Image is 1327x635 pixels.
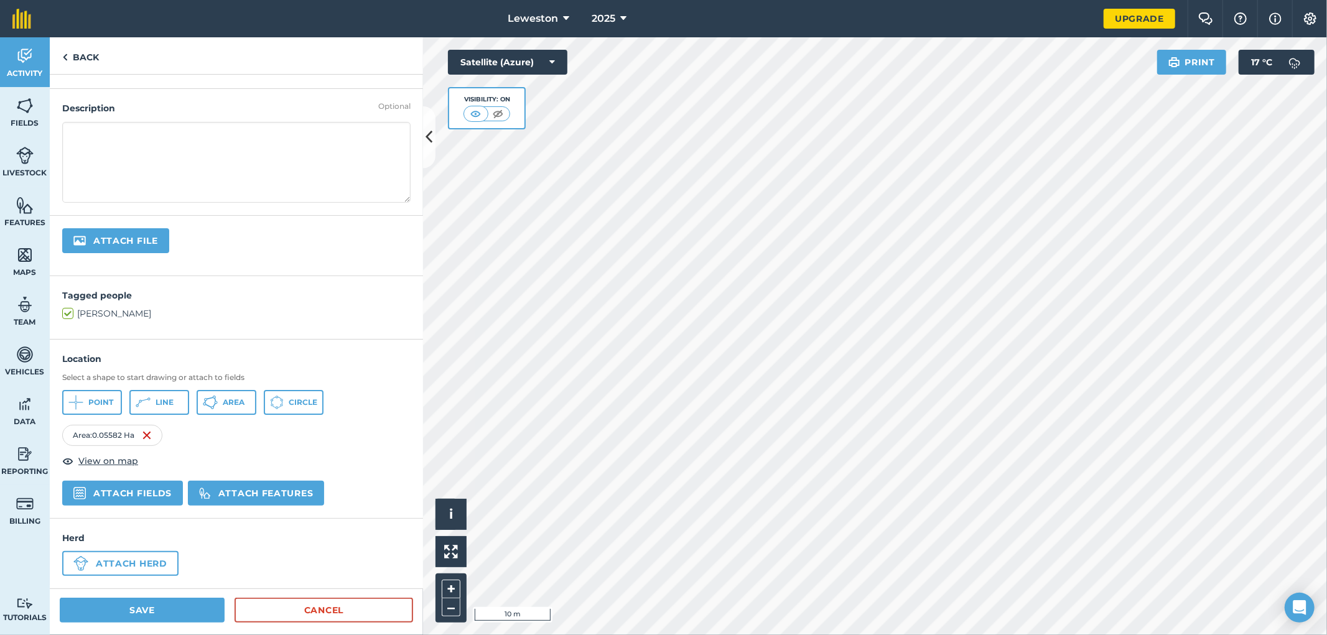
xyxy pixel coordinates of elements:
[129,390,189,415] button: Line
[508,11,558,26] span: Leweston
[73,556,88,571] img: svg+xml;base64,PD94bWwgdmVyc2lvbj0iMS4wIiBlbmNvZGluZz0idXRmLTgiPz4KPCEtLSBHZW5lcmF0b3I6IEFkb2JlIE...
[62,307,411,320] label: [PERSON_NAME]
[62,453,73,468] img: svg+xml;base64,PHN2ZyB4bWxucz0iaHR0cDovL3d3dy53My5vcmcvMjAwMC9zdmciIHdpZHRoPSIxOCIgaGVpZ2h0PSIyNC...
[1233,12,1248,25] img: A question mark icon
[448,50,567,75] button: Satellite (Azure)
[73,487,86,499] img: svg+xml,%3c
[1285,593,1315,623] div: Open Intercom Messenger
[142,428,152,443] img: svg+xml;base64,PHN2ZyB4bWxucz0iaHR0cDovL3d3dy53My5vcmcvMjAwMC9zdmciIHdpZHRoPSIxNiIgaGVpZ2h0PSIyNC...
[199,487,211,499] img: svg%3e
[197,390,256,415] button: Area
[444,545,458,559] img: Four arrows, one pointing top left, one top right, one bottom right and the last bottom left
[88,397,113,407] span: Point
[378,101,411,111] div: Optional
[62,50,68,65] img: svg+xml;base64,PHN2ZyB4bWxucz0iaHR0cDovL3d3dy53My5vcmcvMjAwMC9zdmciIHdpZHRoPSI5IiBoZWlnaHQ9IjI0Ii...
[592,11,615,26] span: 2025
[62,481,183,506] button: Attach fields
[62,531,411,545] h4: Herd
[442,580,460,598] button: +
[62,352,411,366] h4: Location
[1251,50,1272,75] span: 17 ° C
[1157,50,1227,75] button: Print
[463,95,511,104] div: Visibility: On
[1282,50,1307,75] img: svg+xml;base64,PD94bWwgdmVyc2lvbj0iMS4wIiBlbmNvZGluZz0idXRmLTgiPz4KPCEtLSBHZW5lcmF0b3I6IEFkb2JlIE...
[62,453,138,468] button: View on map
[16,345,34,364] img: svg+xml;base64,PD94bWwgdmVyc2lvbj0iMS4wIiBlbmNvZGluZz0idXRmLTgiPz4KPCEtLSBHZW5lcmF0b3I6IEFkb2JlIE...
[264,390,324,415] button: Circle
[223,397,244,407] span: Area
[62,425,162,446] div: Area : 0.05582 Ha
[442,598,460,616] button: –
[1269,11,1282,26] img: svg+xml;base64,PHN2ZyB4bWxucz0iaHR0cDovL3d3dy53My5vcmcvMjAwMC9zdmciIHdpZHRoPSIxNyIgaGVpZ2h0PSIxNy...
[1168,55,1180,70] img: svg+xml;base64,PHN2ZyB4bWxucz0iaHR0cDovL3d3dy53My5vcmcvMjAwMC9zdmciIHdpZHRoPSIxOSIgaGVpZ2h0PSIyNC...
[62,373,411,382] h3: Select a shape to start drawing or attach to fields
[289,397,317,407] span: Circle
[16,598,34,610] img: svg+xml;base64,PD94bWwgdmVyc2lvbj0iMS4wIiBlbmNvZGluZz0idXRmLTgiPz4KPCEtLSBHZW5lcmF0b3I6IEFkb2JlIE...
[16,494,34,513] img: svg+xml;base64,PD94bWwgdmVyc2lvbj0iMS4wIiBlbmNvZGluZz0idXRmLTgiPz4KPCEtLSBHZW5lcmF0b3I6IEFkb2JlIE...
[16,295,34,314] img: svg+xml;base64,PD94bWwgdmVyc2lvbj0iMS4wIiBlbmNvZGluZz0idXRmLTgiPz4KPCEtLSBHZW5lcmF0b3I6IEFkb2JlIE...
[12,9,31,29] img: fieldmargin Logo
[60,598,225,623] button: Save
[449,506,453,522] span: i
[78,454,138,468] span: View on map
[62,101,411,115] h4: Description
[62,551,179,576] button: Attach herd
[1104,9,1175,29] a: Upgrade
[16,246,34,264] img: svg+xml;base64,PHN2ZyB4bWxucz0iaHR0cDovL3d3dy53My5vcmcvMjAwMC9zdmciIHdpZHRoPSI1NiIgaGVpZ2h0PSI2MC...
[1239,50,1315,75] button: 17 °C
[188,481,324,506] button: Attach features
[235,598,413,623] a: Cancel
[1303,12,1318,25] img: A cog icon
[16,96,34,115] img: svg+xml;base64,PHN2ZyB4bWxucz0iaHR0cDovL3d3dy53My5vcmcvMjAwMC9zdmciIHdpZHRoPSI1NiIgaGVpZ2h0PSI2MC...
[16,445,34,463] img: svg+xml;base64,PD94bWwgdmVyc2lvbj0iMS4wIiBlbmNvZGluZz0idXRmLTgiPz4KPCEtLSBHZW5lcmF0b3I6IEFkb2JlIE...
[62,289,411,302] h4: Tagged people
[16,196,34,215] img: svg+xml;base64,PHN2ZyB4bWxucz0iaHR0cDovL3d3dy53My5vcmcvMjAwMC9zdmciIHdpZHRoPSI1NiIgaGVpZ2h0PSI2MC...
[16,395,34,414] img: svg+xml;base64,PD94bWwgdmVyc2lvbj0iMS4wIiBlbmNvZGluZz0idXRmLTgiPz4KPCEtLSBHZW5lcmF0b3I6IEFkb2JlIE...
[490,108,506,120] img: svg+xml;base64,PHN2ZyB4bWxucz0iaHR0cDovL3d3dy53My5vcmcvMjAwMC9zdmciIHdpZHRoPSI1MCIgaGVpZ2h0PSI0MC...
[1198,12,1213,25] img: Two speech bubbles overlapping with the left bubble in the forefront
[16,146,34,165] img: svg+xml;base64,PD94bWwgdmVyc2lvbj0iMS4wIiBlbmNvZGluZz0idXRmLTgiPz4KPCEtLSBHZW5lcmF0b3I6IEFkb2JlIE...
[50,37,111,74] a: Back
[16,47,34,65] img: svg+xml;base64,PD94bWwgdmVyc2lvbj0iMS4wIiBlbmNvZGluZz0idXRmLTgiPz4KPCEtLSBHZW5lcmF0b3I6IEFkb2JlIE...
[435,499,467,530] button: i
[468,108,483,120] img: svg+xml;base64,PHN2ZyB4bWxucz0iaHR0cDovL3d3dy53My5vcmcvMjAwMC9zdmciIHdpZHRoPSI1MCIgaGVpZ2h0PSI0MC...
[62,390,122,415] button: Point
[156,397,174,407] span: Line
